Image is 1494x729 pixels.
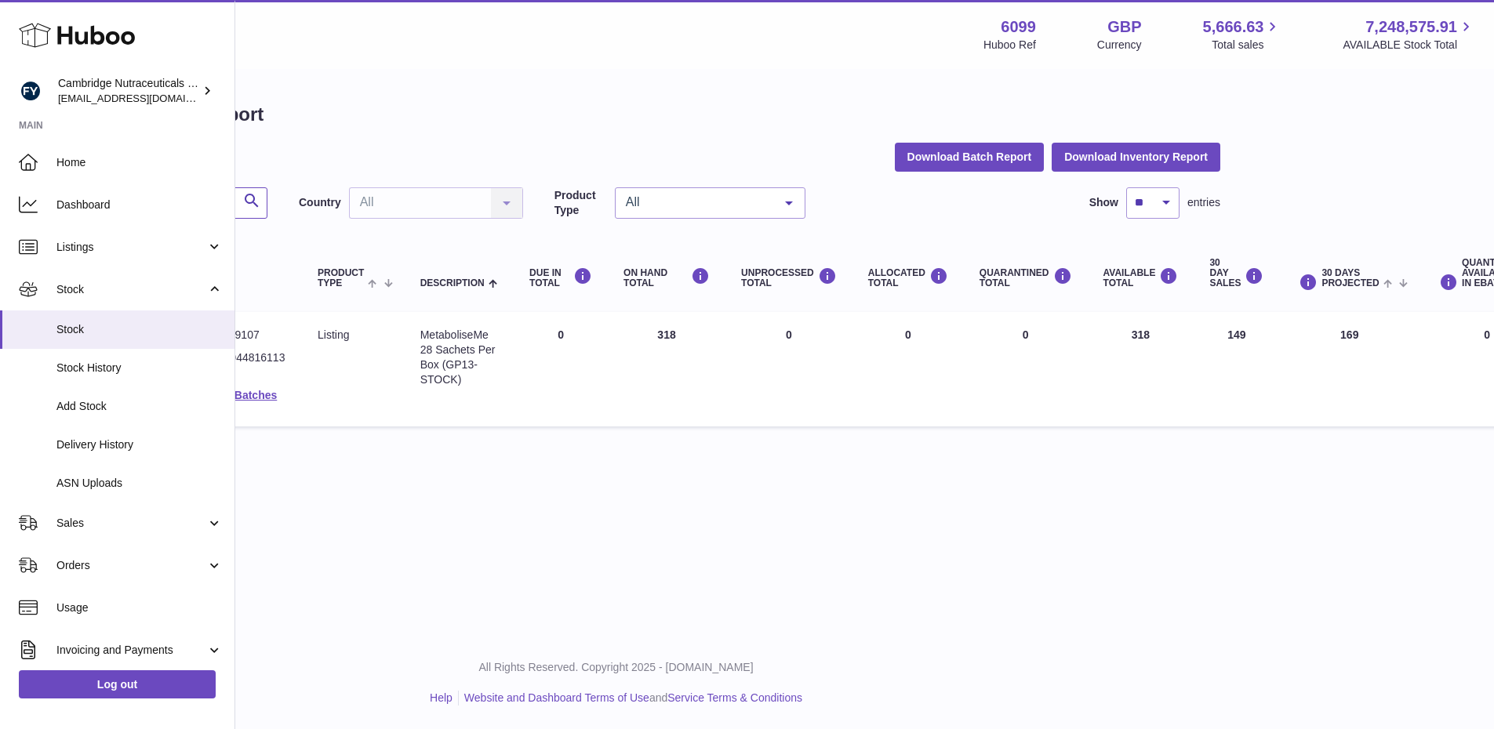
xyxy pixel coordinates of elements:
[58,76,199,106] div: Cambridge Nutraceuticals Ltd
[1203,16,1264,38] span: 5,666.63
[19,79,42,103] img: huboo@camnutra.com
[1321,268,1379,288] span: 30 DAYS PROJECTED
[56,399,223,414] span: Add Stock
[1001,16,1036,38] strong: 6099
[868,267,948,288] div: ALLOCATED Total
[741,267,837,288] div: UNPROCESSED Total
[56,155,223,170] span: Home
[852,312,964,426] td: 0
[318,328,349,341] span: listing
[58,92,231,104] span: [EMAIL_ADDRESS][DOMAIN_NAME]
[1187,195,1220,210] span: entries
[464,691,649,704] a: Website and Dashboard Terms of Use
[1343,16,1475,53] a: 7,248,575.91 AVAILABLE Stock Total
[1279,312,1419,426] td: 169
[1343,38,1475,53] span: AVAILABLE Stock Total
[1097,38,1142,53] div: Currency
[1209,258,1263,289] div: 30 DAY SALES
[12,102,1220,127] h1: My Huboo - Inventory report
[212,328,286,343] dd: P-989107
[56,558,206,573] span: Orders
[1023,328,1029,341] span: 0
[56,240,206,255] span: Listings
[1103,267,1179,288] div: AVAILABLE Total
[1089,195,1118,210] label: Show
[623,267,710,288] div: ON HAND Total
[56,282,206,297] span: Stock
[980,267,1072,288] div: QUARANTINED Total
[420,278,485,288] span: Description
[514,312,608,426] td: 0
[1365,16,1457,38] span: 7,248,575.91
[19,670,216,698] a: Log out
[554,188,607,218] label: Product Type
[56,516,206,531] span: Sales
[667,691,802,704] a: Service Terms & Conditions
[608,312,725,426] td: 318
[725,312,852,426] td: 0
[318,268,364,288] span: Product Type
[420,328,498,387] div: MetaboliseMe 28 Sachets Per Box (GP13-STOCK)
[622,194,773,210] span: All
[1212,38,1281,53] span: Total sales
[1088,312,1194,426] td: 318
[1203,16,1282,53] a: 5,666.63 Total sales
[56,600,223,615] span: Usage
[895,143,1045,171] button: Download Batch Report
[430,691,453,704] a: Help
[56,361,223,375] span: Stock History
[299,195,341,210] label: Country
[1107,16,1141,38] strong: GBP
[56,198,223,212] span: Dashboard
[212,350,286,380] dd: 5060448161133
[459,691,802,705] li: and
[1194,312,1279,426] td: 149
[1052,143,1220,171] button: Download Inventory Report
[983,38,1036,53] div: Huboo Ref
[56,643,206,658] span: Invoicing and Payments
[529,267,592,288] div: DUE IN TOTAL
[56,437,223,452] span: Delivery History
[56,476,223,491] span: ASN Uploads
[212,389,277,401] a: See Batches
[56,322,223,337] span: Stock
